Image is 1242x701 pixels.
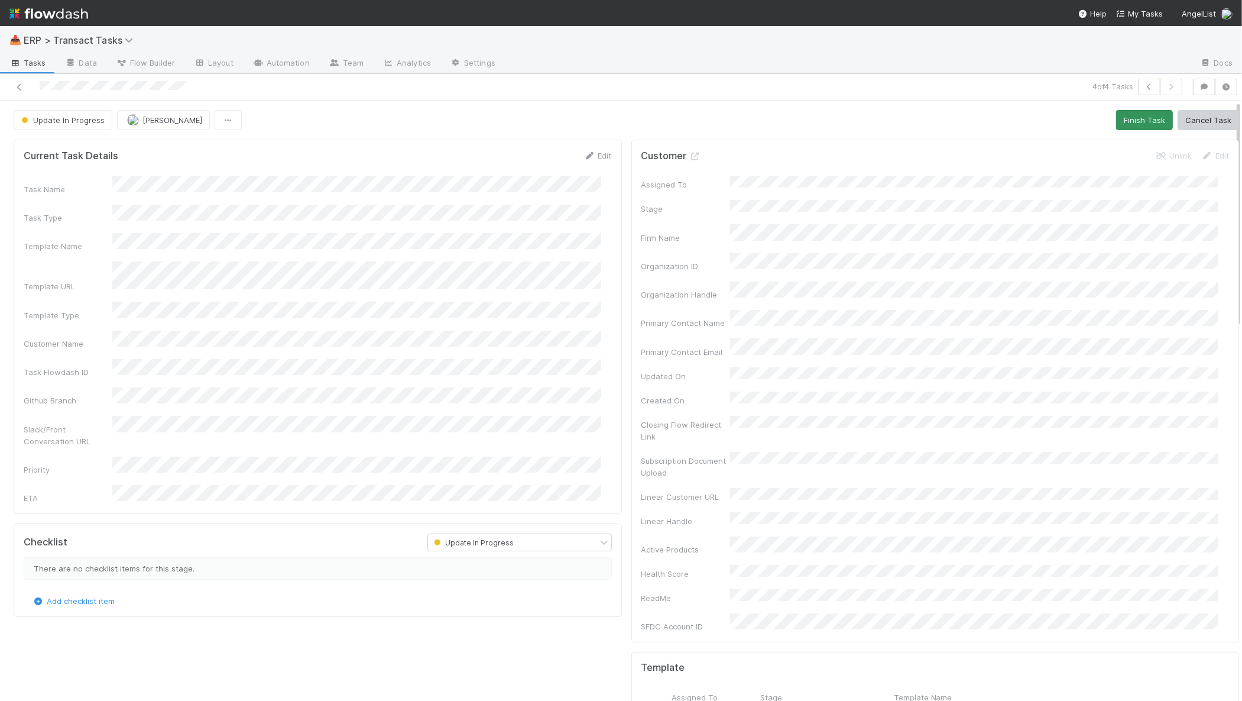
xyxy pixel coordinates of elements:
div: Closing Flow Redirect Link [641,419,730,442]
span: Tasks [9,57,46,69]
div: Active Products [641,544,730,555]
div: Customer Name [24,338,112,350]
div: ETA [24,492,112,504]
span: AngelList [1182,9,1216,18]
div: Template URL [24,280,112,292]
div: Primary Contact Email [641,346,730,358]
a: Automation [243,54,319,73]
a: My Tasks [1116,8,1163,20]
div: Firm Name [641,232,730,244]
div: Stage [641,203,730,215]
span: 📥 [9,35,21,45]
div: Task Name [24,183,112,195]
h5: Customer [641,150,701,162]
div: Subscription Document Upload [641,455,730,479]
a: Edit [584,151,612,160]
div: Organization ID [641,260,730,272]
a: Docs [1191,54,1242,73]
span: ERP > Transact Tasks [24,34,139,46]
div: There are no checklist items for this stage. [24,557,612,580]
div: Priority [24,464,112,476]
div: Primary Contact Name [641,317,730,329]
div: Template Name [24,240,112,252]
div: Help [1078,8,1107,20]
a: Data [56,54,106,73]
img: avatar_ec9c1780-91d7-48bb-898e-5f40cebd5ff8.png [1221,8,1233,20]
h5: Checklist [24,537,67,548]
div: Health Score [641,568,730,580]
a: Flow Builder [106,54,184,73]
div: ReadMe [641,592,730,604]
span: My Tasks [1116,9,1163,18]
span: Update In Progress [19,115,105,125]
div: Github Branch [24,395,112,406]
h5: Template [641,662,685,674]
span: Flow Builder [116,57,175,69]
span: 4 of 4 Tasks [1092,80,1133,92]
h5: Current Task Details [24,150,118,162]
a: Add checklist item [33,596,115,606]
button: Update In Progress [14,110,112,130]
div: Organization Handle [641,289,730,301]
div: Task Flowdash ID [24,366,112,378]
div: Assigned To [641,179,730,190]
img: logo-inverted-e16ddd16eac7371096b0.svg [9,4,88,24]
div: Created On [641,395,730,406]
div: Linear Customer URL [641,491,730,503]
a: Settings [440,54,505,73]
button: Cancel Task [1178,110,1239,130]
span: Update In Progress [432,538,514,547]
div: Updated On [641,370,730,382]
a: Team [319,54,373,73]
button: Finish Task [1116,110,1173,130]
button: [PERSON_NAME] [117,110,210,130]
a: Edit [1201,151,1229,160]
a: Layout [184,54,243,73]
a: Unlink [1155,151,1192,160]
div: Task Type [24,212,112,224]
div: Slack/Front Conversation URL [24,424,112,447]
div: Template Type [24,309,112,321]
a: Analytics [373,54,440,73]
img: avatar_ec9c1780-91d7-48bb-898e-5f40cebd5ff8.png [127,114,139,126]
div: Linear Handle [641,515,730,527]
span: [PERSON_NAME] [142,115,202,125]
div: SFDC Account ID [641,621,730,632]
